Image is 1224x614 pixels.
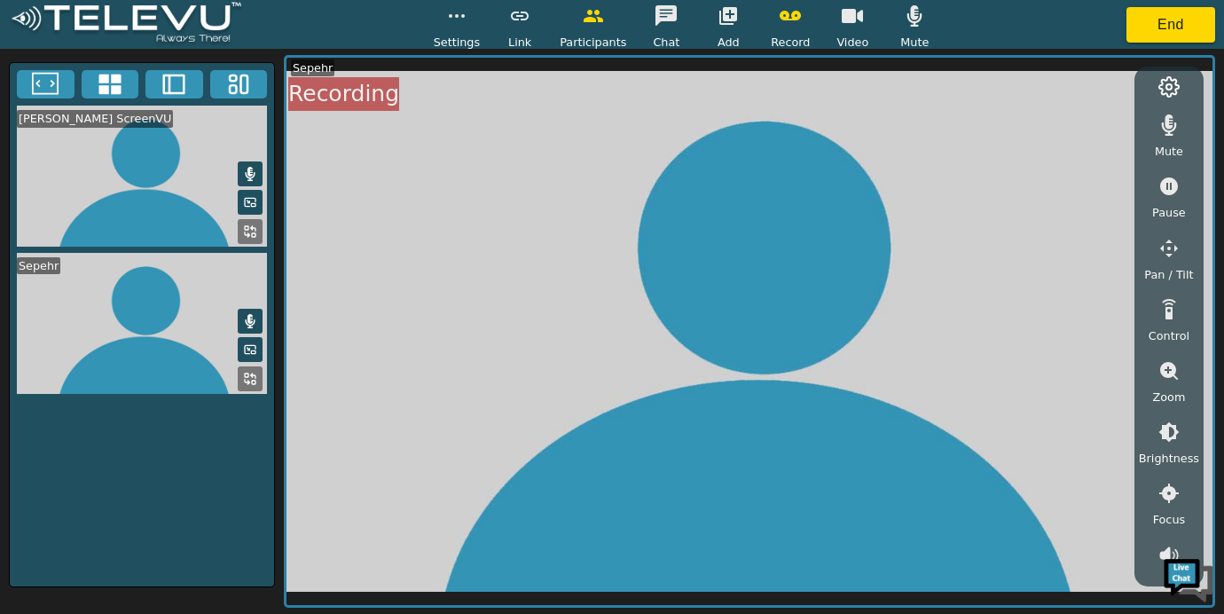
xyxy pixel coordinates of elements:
span: Zoom [1152,389,1185,405]
button: Three Window Medium [210,70,268,98]
button: Two Window Medium [145,70,203,98]
img: d_736959983_company_1615157101543_736959983 [30,83,75,127]
span: Volume [1148,573,1190,590]
span: Chat [653,34,679,51]
span: Record [771,34,810,51]
button: 4x4 [82,70,139,98]
span: Participants [560,34,626,51]
button: Picture in Picture [238,337,263,362]
span: Control [1149,327,1189,344]
span: Brightness [1139,450,1199,467]
span: Link [508,34,531,51]
img: logoWhite.png [9,2,244,47]
img: Chat Widget [1162,552,1215,605]
div: Sepehr [17,257,60,274]
div: [PERSON_NAME] ScreenVU [17,110,173,127]
div: Sepehr [291,59,334,76]
span: We're online! [103,190,245,369]
span: Add [718,34,740,51]
button: End [1126,7,1215,43]
button: Mute [238,309,263,334]
span: Mute [900,34,929,51]
button: Mute [238,161,263,186]
span: Pause [1152,204,1186,221]
button: Replace Feed [238,366,263,391]
div: Recording [288,77,399,111]
button: Fullscreen [17,70,75,98]
button: Replace Feed [238,219,263,244]
div: Minimize live chat window [291,9,333,51]
div: Chat with us now [92,93,298,116]
span: Video [836,34,868,51]
span: Mute [1155,143,1183,160]
span: Focus [1153,511,1186,528]
button: Picture in Picture [238,190,263,215]
span: Settings [434,34,481,51]
textarea: Type your message and hit 'Enter' [9,418,338,480]
span: Pan / Tilt [1144,266,1193,283]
